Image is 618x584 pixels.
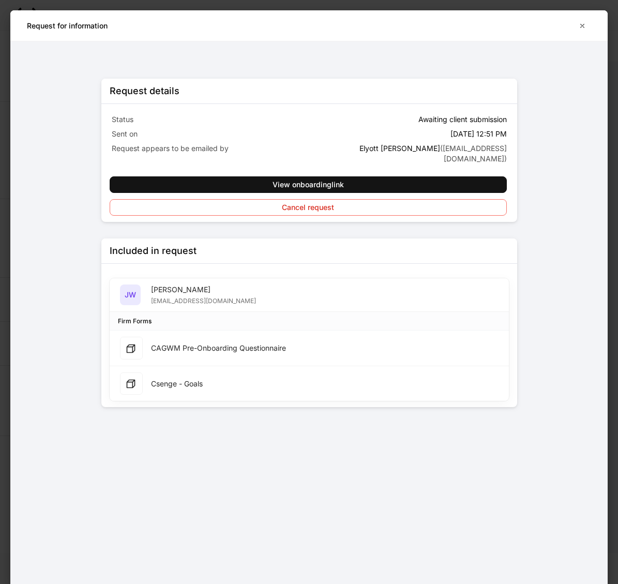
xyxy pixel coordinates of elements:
[27,21,108,31] h5: Request for information
[418,114,507,125] p: Awaiting client submission
[311,143,507,164] p: Elyott [PERSON_NAME]
[151,343,286,353] div: CAGWM Pre-Onboarding Questionnaire
[151,284,256,295] div: [PERSON_NAME]
[110,245,197,257] div: Included in request
[112,129,307,139] p: Sent on
[110,199,507,216] button: Cancel request
[151,295,256,305] div: [EMAIL_ADDRESS][DOMAIN_NAME]
[273,181,344,188] div: View onboarding link
[151,379,203,389] div: Csenge - Goals
[450,129,507,139] p: [DATE] 12:51 PM
[125,290,136,300] h5: JW
[110,85,179,97] div: Request details
[110,176,507,193] button: View onboardinglink
[112,143,307,154] p: Request appears to be emailed by
[112,114,307,125] p: Status
[118,316,152,326] div: Firm Forms
[440,144,507,163] span: ( [EMAIL_ADDRESS][DOMAIN_NAME] )
[282,204,334,211] div: Cancel request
